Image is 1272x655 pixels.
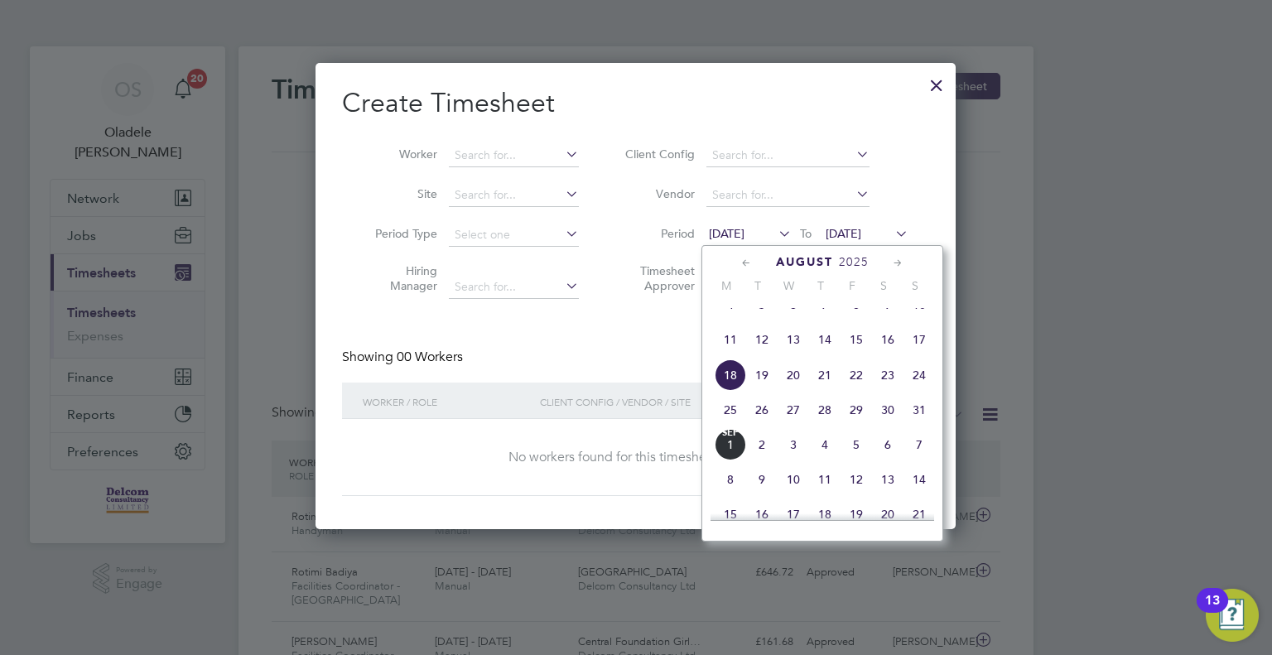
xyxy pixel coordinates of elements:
[903,464,935,495] span: 14
[742,278,773,293] span: T
[359,383,536,421] div: Worker / Role
[1205,600,1220,622] div: 13
[805,278,836,293] span: T
[746,464,778,495] span: 9
[746,498,778,530] span: 16
[536,383,802,421] div: Client Config / Vendor / Site
[778,359,809,391] span: 20
[715,464,746,495] span: 8
[778,429,809,460] span: 3
[841,359,872,391] span: 22
[773,278,805,293] span: W
[841,498,872,530] span: 19
[872,464,903,495] span: 13
[826,226,861,241] span: [DATE]
[776,255,833,269] span: August
[449,184,579,207] input: Search for...
[706,184,870,207] input: Search for...
[809,394,841,426] span: 28
[449,276,579,299] input: Search for...
[363,147,437,161] label: Worker
[715,429,746,437] span: Sep
[778,464,809,495] span: 10
[706,144,870,167] input: Search for...
[620,226,695,241] label: Period
[342,86,929,121] h2: Create Timesheet
[809,498,841,530] span: 18
[841,324,872,355] span: 15
[363,186,437,201] label: Site
[620,147,695,161] label: Client Config
[841,464,872,495] span: 12
[903,429,935,460] span: 7
[899,278,931,293] span: S
[809,464,841,495] span: 11
[620,263,695,293] label: Timesheet Approver
[746,429,778,460] span: 2
[342,349,466,366] div: Showing
[841,394,872,426] span: 29
[868,278,899,293] span: S
[872,498,903,530] span: 20
[872,429,903,460] span: 6
[839,255,869,269] span: 2025
[795,223,817,244] span: To
[903,394,935,426] span: 31
[715,498,746,530] span: 15
[778,394,809,426] span: 27
[746,394,778,426] span: 26
[715,359,746,391] span: 18
[903,324,935,355] span: 17
[1206,589,1259,642] button: Open Resource Center, 13 new notifications
[746,324,778,355] span: 12
[709,226,744,241] span: [DATE]
[836,278,868,293] span: F
[872,359,903,391] span: 23
[778,498,809,530] span: 17
[715,394,746,426] span: 25
[363,226,437,241] label: Period Type
[711,278,742,293] span: M
[809,429,841,460] span: 4
[903,359,935,391] span: 24
[841,429,872,460] span: 5
[715,324,746,355] span: 11
[363,263,437,293] label: Hiring Manager
[449,144,579,167] input: Search for...
[872,394,903,426] span: 30
[903,498,935,530] span: 21
[778,324,809,355] span: 13
[715,429,746,460] span: 1
[746,359,778,391] span: 19
[397,349,463,365] span: 00 Workers
[872,324,903,355] span: 16
[809,324,841,355] span: 14
[359,449,913,466] div: No workers found for this timesheet period.
[449,224,579,247] input: Select one
[809,359,841,391] span: 21
[620,186,695,201] label: Vendor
